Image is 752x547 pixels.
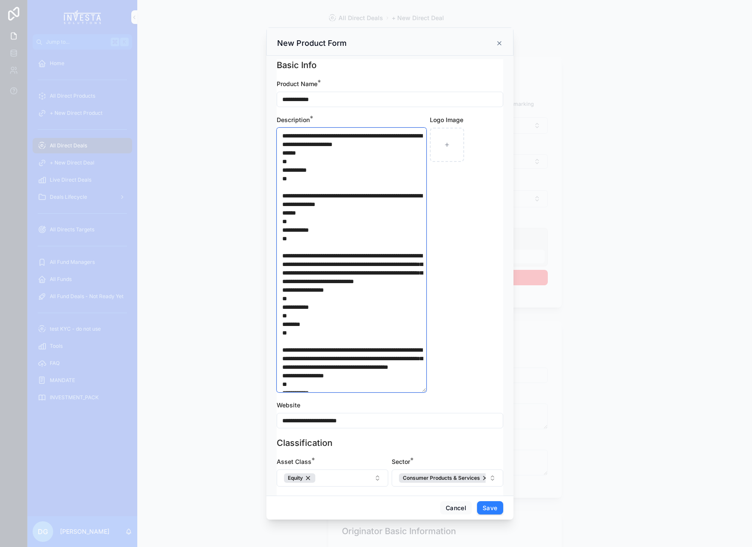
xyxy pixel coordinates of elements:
[277,80,317,87] span: Product Name
[477,501,503,515] button: Save
[403,475,480,481] span: Consumer Products & Services
[277,437,332,449] h1: Classification
[392,469,503,487] button: Select Button
[277,116,310,123] span: Description
[440,501,472,515] button: Cancel
[277,401,300,409] span: Website
[430,116,463,123] span: Logo Image
[277,469,388,487] button: Select Button
[277,38,347,48] h3: New Product Form
[399,473,492,483] button: Unselect 6
[284,473,315,483] button: Unselect 1
[277,59,317,71] h1: Basic Info
[288,475,303,481] span: Equity
[277,458,311,465] span: Asset Class
[392,458,410,465] span: Sector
